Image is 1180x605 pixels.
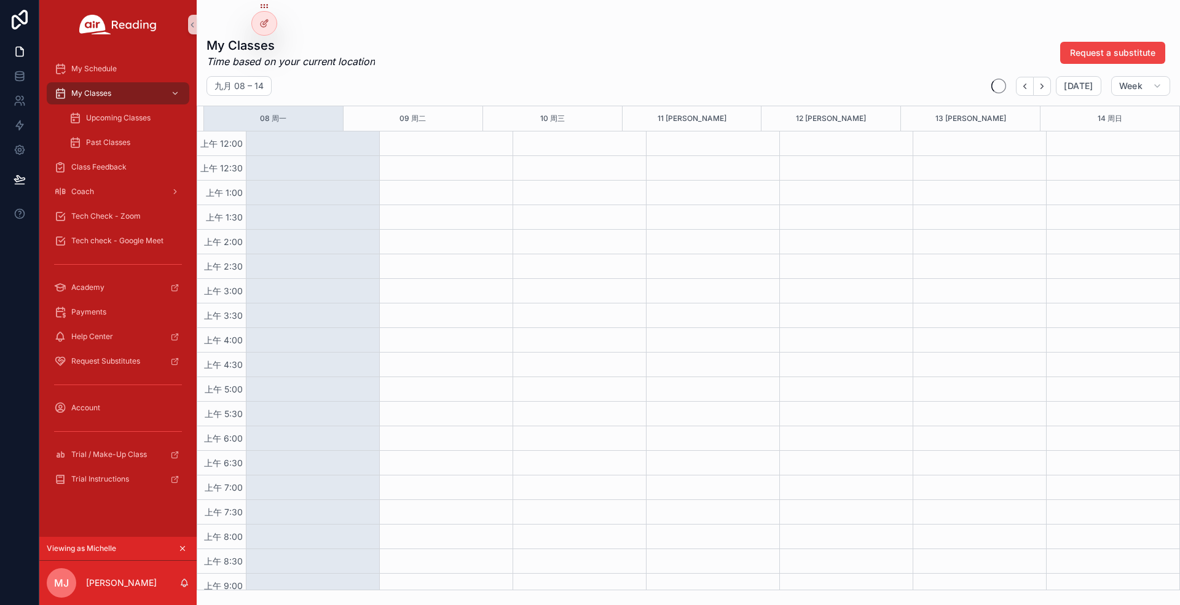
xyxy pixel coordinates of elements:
[47,544,116,553] span: Viewing as Michelle
[202,384,246,394] span: 上午 5:00
[399,106,426,131] button: 09 周二
[214,80,264,92] h2: 九月 08 – 14
[47,230,189,252] a: Tech check - Google Meet
[47,443,189,466] a: Trial / Make-Up Class
[61,131,189,154] a: Past Classes
[201,310,246,321] span: 上午 3:30
[71,356,140,366] span: Request Substitutes
[71,450,147,459] span: Trial / Make-Up Class
[201,556,246,566] span: 上午 8:30
[201,458,246,468] span: 上午 6:30
[47,397,189,419] a: Account
[1070,47,1155,59] span: Request a substitute
[1119,80,1143,92] span: Week
[201,531,246,542] span: 上午 8:00
[71,474,129,484] span: Trial Instructions
[1056,76,1101,96] button: [DATE]
[540,106,565,131] button: 10 周三
[658,106,726,131] button: 11 [PERSON_NAME]
[61,107,189,129] a: Upcoming Classes
[201,433,246,443] span: 上午 6:00
[71,211,141,221] span: Tech Check - Zoom
[71,187,94,197] span: Coach
[47,468,189,490] a: Trial Instructions
[54,576,69,590] span: MJ
[39,49,197,506] div: scrollable content
[206,54,375,69] em: Time based on your current location
[203,187,246,198] span: 上午 1:00
[201,261,246,271] span: 上午 2:30
[71,283,104,292] span: Academy
[197,163,246,173] span: 上午 12:30
[1111,76,1170,96] button: Week
[79,15,157,34] img: App logo
[47,326,189,348] a: Help Center
[1098,106,1122,131] button: 14 周日
[201,286,246,296] span: 上午 3:00
[201,359,246,370] span: 上午 4:30
[202,408,246,419] span: 上午 5:30
[1064,80,1093,92] span: [DATE]
[47,82,189,104] a: My Classes
[71,162,127,172] span: Class Feedback
[47,205,189,227] a: Tech Check - Zoom
[47,156,189,178] a: Class Feedback
[47,301,189,323] a: Payments
[203,212,246,222] span: 上午 1:30
[71,236,163,246] span: Tech check - Google Meet
[935,106,1006,131] button: 13 [PERSON_NAME]
[796,106,866,131] button: 12 [PERSON_NAME]
[197,138,246,149] span: 上午 12:00
[201,236,246,247] span: 上午 2:00
[71,332,113,342] span: Help Center
[71,64,117,74] span: My Schedule
[86,138,130,147] span: Past Classes
[86,113,151,123] span: Upcoming Classes
[47,58,189,80] a: My Schedule
[1034,77,1051,96] button: Next
[71,307,106,317] span: Payments
[47,350,189,372] a: Request Substitutes
[206,37,375,54] h1: My Classes
[260,106,286,131] button: 08 周一
[1060,42,1165,64] button: Request a substitute
[47,276,189,299] a: Academy
[201,580,246,591] span: 上午 9:00
[71,403,100,413] span: Account
[47,181,189,203] a: Coach
[71,88,111,98] span: My Classes
[202,482,246,493] span: 上午 7:00
[201,335,246,345] span: 上午 4:00
[1016,77,1034,96] button: Back
[86,577,157,589] p: [PERSON_NAME]
[202,507,246,517] span: 上午 7:30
